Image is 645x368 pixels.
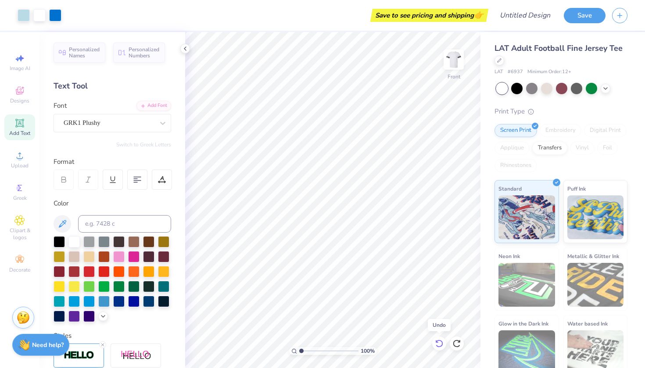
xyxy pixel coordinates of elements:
[129,46,160,59] span: Personalized Numbers
[584,124,627,137] div: Digital Print
[493,7,557,24] input: Untitled Design
[54,157,172,167] div: Format
[361,347,375,355] span: 100 %
[69,46,100,59] span: Personalized Names
[498,195,555,239] img: Standard
[78,215,171,233] input: e.g. 7428 c
[498,263,555,307] img: Neon Ink
[4,227,35,241] span: Clipart & logos
[494,142,530,155] div: Applique
[474,10,484,20] span: 👉
[498,319,548,328] span: Glow in the Dark Ink
[54,331,171,341] div: Styles
[10,97,29,104] span: Designs
[570,142,595,155] div: Vinyl
[494,43,623,53] span: LAT Adult Football Fine Jersey Tee
[448,73,460,81] div: Front
[64,350,94,361] img: Stroke
[567,195,624,239] img: Puff Ink
[527,68,571,76] span: Minimum Order: 12 +
[567,184,586,193] span: Puff Ink
[564,8,606,23] button: Save
[494,106,627,117] div: Print Type
[498,251,520,261] span: Neon Ink
[597,142,618,155] div: Foil
[567,251,619,261] span: Metallic & Glitter Ink
[498,184,522,193] span: Standard
[136,101,171,111] div: Add Font
[445,51,462,68] img: Front
[121,350,151,361] img: Shadow
[494,159,537,172] div: Rhinestones
[494,124,537,137] div: Screen Print
[32,341,64,349] strong: Need help?
[11,162,29,169] span: Upload
[116,141,171,148] button: Switch to Greek Letters
[54,101,67,111] label: Font
[9,130,30,137] span: Add Text
[508,68,523,76] span: # 6937
[9,266,30,273] span: Decorate
[428,319,451,331] div: Undo
[373,9,486,22] div: Save to see pricing and shipping
[540,124,581,137] div: Embroidery
[54,80,171,92] div: Text Tool
[13,195,27,202] span: Greek
[494,68,503,76] span: LAT
[532,142,567,155] div: Transfers
[567,319,608,328] span: Water based Ink
[10,65,30,72] span: Image AI
[567,263,624,307] img: Metallic & Glitter Ink
[54,198,171,209] div: Color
